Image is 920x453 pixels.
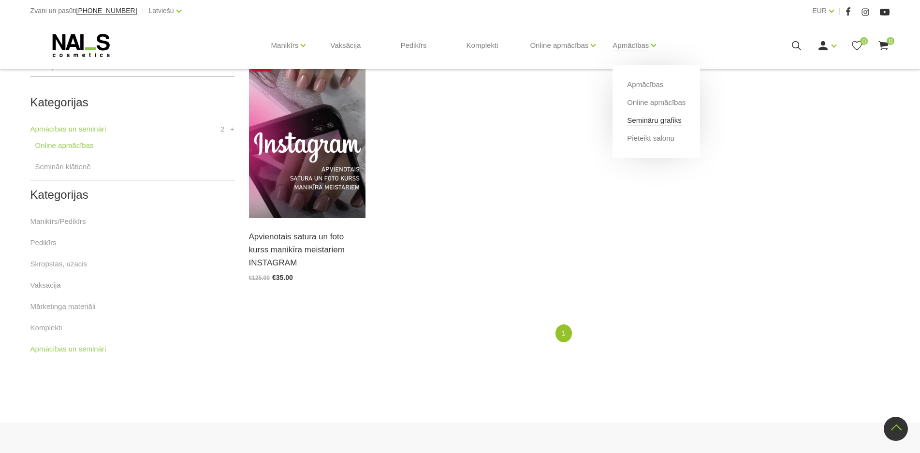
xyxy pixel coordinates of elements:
[272,274,293,281] span: €35.00
[30,279,61,291] a: Vaksācija
[459,22,506,69] a: Komplekti
[860,37,868,45] span: 0
[30,189,234,201] h2: Kategorijas
[851,40,863,52] a: 0
[249,324,890,342] nav: catalog-product-list
[393,22,434,69] a: Pedikīrs
[839,5,841,17] span: |
[322,22,368,69] a: Vaksācija
[555,324,572,342] a: 1
[812,5,827,16] a: EUR
[30,301,96,312] a: Mārketinga materiāli
[142,5,144,17] span: |
[30,322,62,334] a: Komplekti
[627,115,682,126] a: Semināru grafiks
[887,37,894,45] span: 0
[530,26,588,65] a: Online apmācības
[249,58,365,218] img: Online apmācību kurss ir veidots, lai palīdzētu manikīra meistariem veidot vizuāli estētisku un p...
[30,216,86,227] a: Manikīrs/Pedikīrs
[30,258,88,270] a: Skropstas, uzacis
[627,97,686,108] a: Online apmācības
[30,237,57,248] a: Pedikīrs
[249,275,270,281] span: €125.00
[627,79,663,90] a: Apmācības
[220,123,224,135] span: 2
[35,140,94,151] a: Online apmācības
[249,230,365,270] a: Apvienotais satura un foto kurss manikīra meistariem INSTAGRAM
[35,161,91,173] a: Semināri klātienē
[30,96,234,109] h2: Kategorijas
[877,40,890,52] a: 0
[613,26,649,65] a: Apmācības
[148,5,174,16] a: Latviešu
[230,123,234,135] a: +
[30,343,106,355] a: Apmācības un semināri
[271,26,299,65] a: Manikīrs
[30,123,106,135] a: Apmācības un semināri
[30,5,137,17] div: Zvani un pasūti
[627,133,674,144] a: Pieteikt salonu
[76,7,137,15] a: [PHONE_NUMBER]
